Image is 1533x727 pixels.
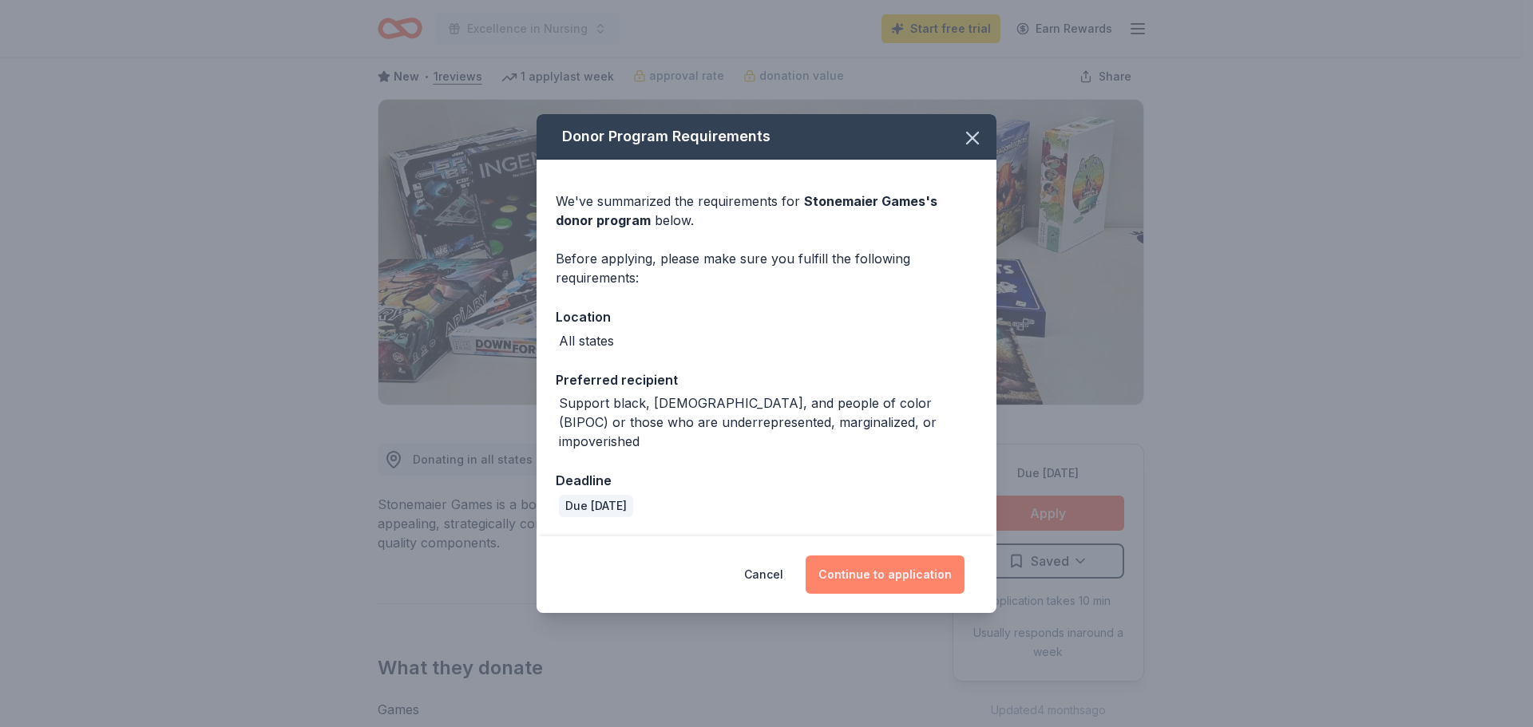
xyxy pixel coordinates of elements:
[556,369,977,390] div: Preferred recipient
[806,555,965,594] button: Continue to application
[556,192,977,230] div: We've summarized the requirements for below.
[556,249,977,287] div: Before applying, please make sure you fulfill the following requirements:
[559,331,614,350] div: All states
[559,495,633,517] div: Due [DATE]
[537,114,996,160] div: Donor Program Requirements
[556,470,977,491] div: Deadline
[744,555,783,594] button: Cancel
[556,306,977,327] div: Location
[559,393,977,451] div: Support black, [DEMOGRAPHIC_DATA], and people of color (BIPOC) or those who are underrepresented,...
